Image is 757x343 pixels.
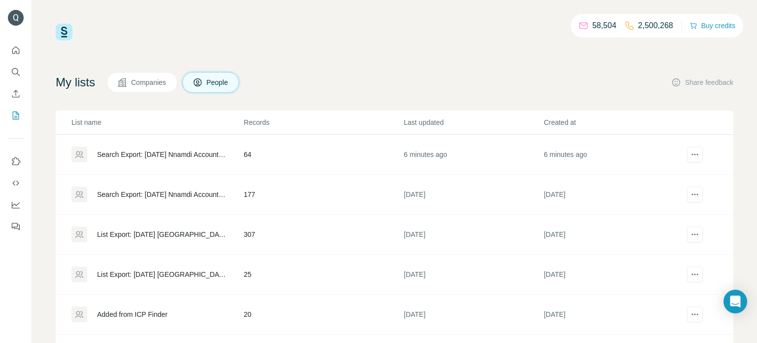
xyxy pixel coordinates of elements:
[97,150,227,159] div: Search Export: [DATE] Nnamdi Accounts for Sales Navigator - Sheet1, CXO, Vice President, Director...
[8,85,24,103] button: Enrich CSV
[544,117,683,127] p: Created at
[403,295,543,335] td: [DATE]
[8,196,24,214] button: Dashboard
[71,117,243,127] p: List name
[8,41,24,59] button: Quick start
[687,227,703,242] button: actions
[723,290,747,313] div: Open Intercom Messenger
[8,107,24,124] button: My lists
[543,215,683,255] td: [DATE]
[543,255,683,295] td: [DATE]
[404,117,543,127] p: Last updated
[244,117,403,127] p: Records
[8,218,24,235] button: Feedback
[243,135,404,175] td: 64
[97,309,168,319] div: Added from ICP Finder
[8,10,24,26] img: Avatar
[97,229,227,239] div: List Export: [DATE] [GEOGRAPHIC_DATA] Area People for AI Event - [DATE] 21:26
[689,19,735,33] button: Buy credits
[56,24,72,40] img: Surfe Logo
[206,77,229,87] span: People
[243,215,404,255] td: 307
[543,295,683,335] td: [DATE]
[131,77,167,87] span: Companies
[687,267,703,282] button: actions
[403,215,543,255] td: [DATE]
[243,175,404,215] td: 177
[687,187,703,202] button: actions
[56,75,95,90] h4: My lists
[97,269,227,279] div: List Export: [DATE] [GEOGRAPHIC_DATA] Area People for AI Event - [DATE] 16:50
[403,135,543,175] td: 6 minutes ago
[671,77,733,87] button: Share feedback
[687,147,703,162] button: actions
[543,135,683,175] td: 6 minutes ago
[638,20,673,32] p: 2,500,268
[243,255,404,295] td: 25
[8,63,24,81] button: Search
[8,152,24,170] button: Use Surfe on LinkedIn
[403,255,543,295] td: [DATE]
[403,175,543,215] td: [DATE]
[243,295,404,335] td: 20
[687,306,703,322] button: actions
[592,20,617,32] p: 58,504
[543,175,683,215] td: [DATE]
[97,190,227,199] div: Search Export: [DATE] Nnamdi Accounts for Sales Navigator - Sheet1, CXO, Vice President, Director...
[8,174,24,192] button: Use Surfe API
